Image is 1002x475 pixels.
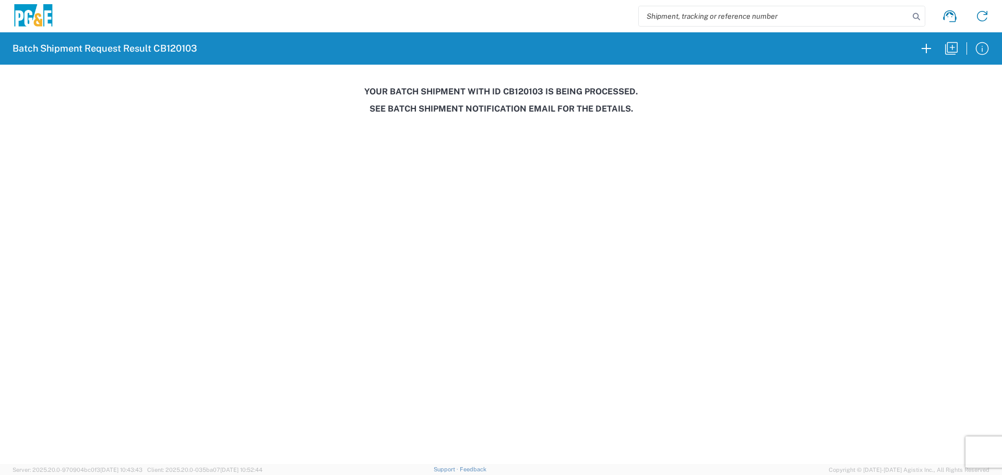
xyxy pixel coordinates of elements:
h3: See Batch Shipment Notification email for the details. [7,104,995,114]
input: Shipment, tracking or reference number [639,6,909,26]
h3: Your batch shipment with id CB120103 is being processed. [7,87,995,96]
h2: Batch Shipment Request Result CB120103 [13,42,197,55]
a: Support [434,466,460,472]
span: [DATE] 10:52:44 [220,467,263,473]
span: Server: 2025.20.0-970904bc0f3 [13,467,142,473]
span: Client: 2025.20.0-035ba07 [147,467,263,473]
span: Copyright © [DATE]-[DATE] Agistix Inc., All Rights Reserved [829,465,989,474]
span: [DATE] 10:43:43 [100,467,142,473]
a: Feedback [460,466,486,472]
img: pge [13,4,54,29]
